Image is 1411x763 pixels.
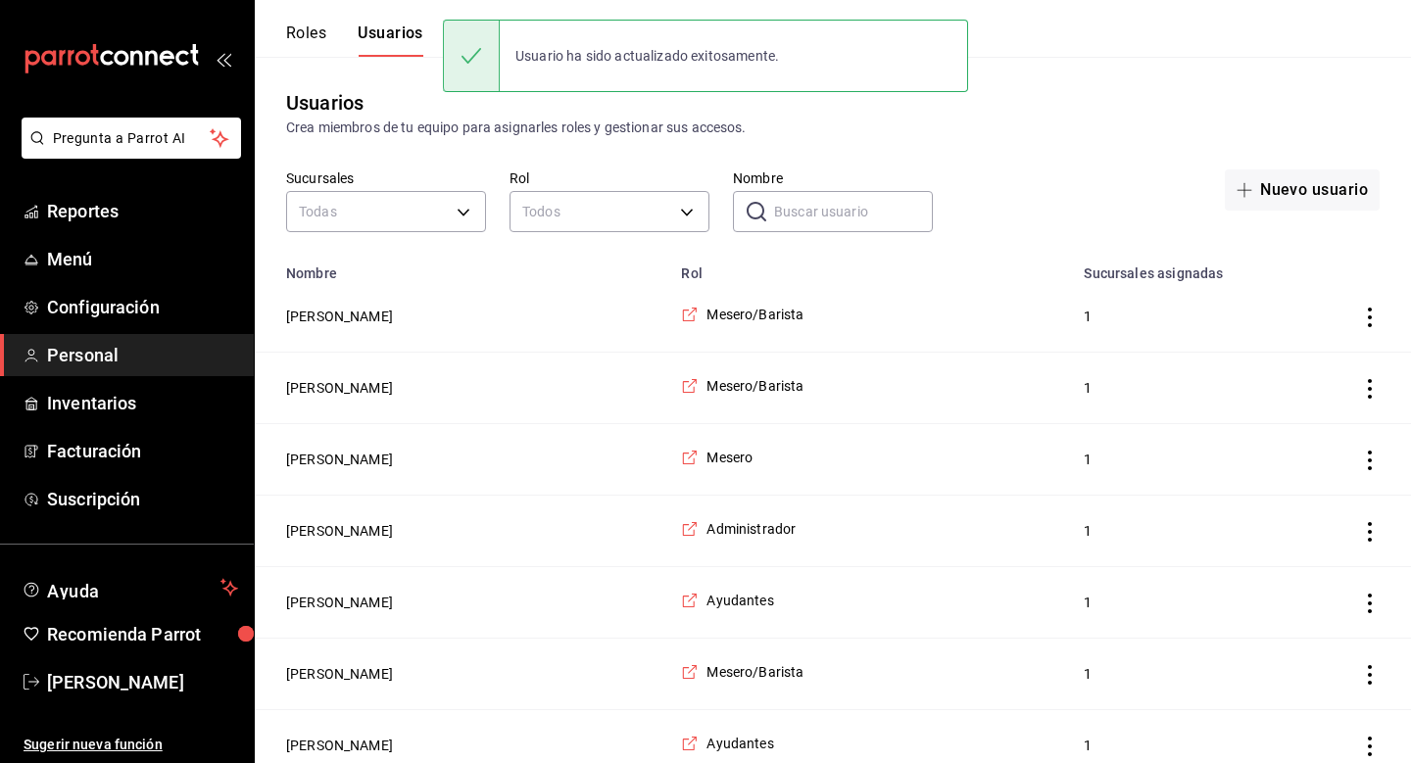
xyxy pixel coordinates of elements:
[286,378,393,398] button: [PERSON_NAME]
[1360,308,1380,327] button: actions
[47,390,238,416] span: Inventarios
[1360,379,1380,399] button: actions
[681,376,803,396] a: Mesero/Barista
[1084,593,1281,612] span: 1
[681,519,796,539] a: Administrador
[22,118,241,159] button: Pregunta a Parrot AI
[706,376,803,396] span: Mesero/Barista
[1084,736,1281,755] span: 1
[774,192,933,231] input: Buscar usuario
[14,142,241,163] a: Pregunta a Parrot AI
[53,128,211,149] span: Pregunta a Parrot AI
[733,171,933,185] label: Nombre
[706,734,773,753] span: Ayudantes
[47,438,238,464] span: Facturación
[286,24,423,57] div: navigation tabs
[286,664,393,684] button: [PERSON_NAME]
[706,591,773,610] span: Ayudantes
[286,593,393,612] button: [PERSON_NAME]
[47,198,238,224] span: Reportes
[1084,378,1281,398] span: 1
[1084,450,1281,469] span: 1
[286,450,393,469] button: [PERSON_NAME]
[286,24,326,57] button: Roles
[706,662,803,682] span: Mesero/Barista
[1360,594,1380,613] button: actions
[1084,521,1281,541] span: 1
[286,736,393,755] button: [PERSON_NAME]
[47,294,238,320] span: Configuración
[47,669,238,695] span: [PERSON_NAME]
[47,576,213,599] span: Ayuda
[1360,737,1380,756] button: actions
[681,305,803,324] a: Mesero/Barista
[24,735,238,755] span: Sugerir nueva función
[510,191,709,232] div: Todos
[358,24,423,57] button: Usuarios
[1084,664,1281,684] span: 1
[681,734,773,753] a: Ayudantes
[1072,254,1304,281] th: Sucursales asignadas
[681,662,803,682] a: Mesero/Barista
[1225,169,1380,211] button: Nuevo usuario
[706,448,753,467] span: Mesero
[255,254,669,281] th: Nombre
[1360,665,1380,685] button: actions
[216,51,231,67] button: open_drawer_menu
[681,591,773,610] a: Ayudantes
[669,254,1072,281] th: Rol
[1360,522,1380,542] button: actions
[1084,307,1281,326] span: 1
[706,305,803,324] span: Mesero/Barista
[500,34,795,77] div: Usuario ha sido actualizado exitosamente.
[681,448,753,467] a: Mesero
[47,246,238,272] span: Menú
[286,171,486,185] label: Sucursales
[286,307,393,326] button: [PERSON_NAME]
[286,191,486,232] div: Todas
[47,342,238,368] span: Personal
[510,171,709,185] label: Rol
[47,621,238,647] span: Recomienda Parrot
[286,521,393,541] button: [PERSON_NAME]
[286,118,1380,138] div: Crea miembros de tu equipo para asignarles roles y gestionar sus accesos.
[286,88,364,118] div: Usuarios
[1360,451,1380,470] button: actions
[47,486,238,512] span: Suscripción
[706,519,796,539] span: Administrador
